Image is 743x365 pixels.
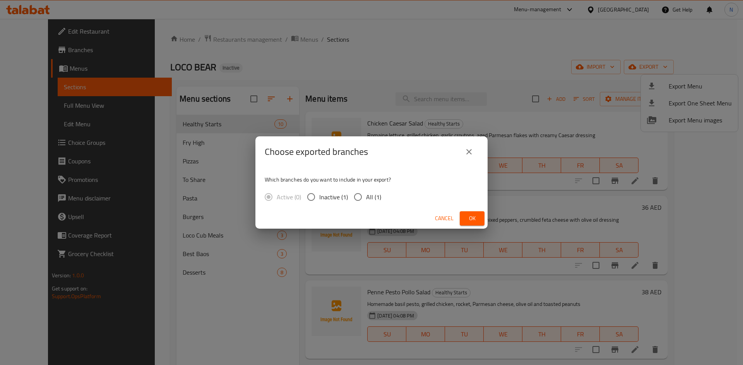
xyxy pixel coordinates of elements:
button: Ok [460,211,484,226]
span: Active (0) [277,192,301,202]
span: Ok [466,214,478,223]
button: Cancel [432,211,457,226]
button: close [460,143,478,161]
p: Which branches do you want to include in your export? [265,176,478,183]
span: Cancel [435,214,454,223]
span: All (1) [366,192,381,202]
span: Inactive (1) [319,192,348,202]
h2: Choose exported branches [265,146,368,158]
